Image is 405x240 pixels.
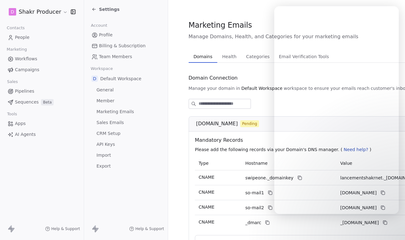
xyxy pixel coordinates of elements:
[245,205,264,211] span: so-mail2
[220,52,239,61] span: Health
[7,7,66,17] button: DShakr Producer
[4,23,27,33] span: Contacts
[97,130,120,137] span: CRM Setup
[274,6,399,214] iframe: Intercom live chat
[89,52,163,62] a: Team Members
[4,109,20,119] span: Tools
[89,30,163,40] a: Profile
[5,86,79,96] a: Pipelines
[11,9,14,15] span: D
[100,76,141,82] span: Default Workspace
[4,45,30,54] span: Marketing
[15,120,26,127] span: Apps
[135,226,164,231] span: Help & Support
[15,99,39,105] span: Sequences
[244,52,272,61] span: Categories
[245,219,261,226] span: _dmarc
[199,205,214,210] span: CNAME
[241,85,282,91] span: Default Workspace
[41,99,54,105] span: Beta
[242,121,257,127] span: Pending
[189,21,252,30] span: Marketing Emails
[97,98,115,104] span: Member
[5,65,79,75] a: Campaigns
[97,108,134,115] span: Marketing Emails
[92,6,120,12] a: Settings
[97,163,111,169] span: Export
[99,43,146,49] span: Billing & Subscription
[99,32,113,38] span: Profile
[245,161,268,166] span: Hostname
[189,74,238,82] span: Domain Connection
[97,119,124,126] span: Sales Emails
[189,85,240,91] span: Manage your domain in
[89,161,163,171] a: Export
[245,190,264,196] span: so-mail1
[196,120,238,127] span: [DOMAIN_NAME]
[340,219,379,226] span: _dmarc.swipeone.email
[89,118,163,128] a: Sales Emails
[5,32,79,43] a: People
[19,8,61,16] span: Shakr Producer
[15,88,34,95] span: Pipelines
[89,107,163,117] a: Marketing Emails
[97,87,114,93] span: General
[97,141,115,148] span: API Keys
[199,175,214,180] span: CNAME
[88,64,115,73] span: Workspace
[15,56,37,62] span: Workflows
[5,54,79,64] a: Workflows
[88,21,110,30] span: Account
[191,52,215,61] span: Domains
[89,85,163,95] a: General
[99,6,120,12] span: Settings
[15,67,39,73] span: Campaigns
[89,96,163,106] a: Member
[245,175,294,181] span: swipeone._domainkey
[4,77,21,86] span: Sales
[89,150,163,160] a: Import
[384,219,399,234] iframe: Intercom live chat
[199,190,214,195] span: CNAME
[92,76,98,82] span: D
[5,97,79,107] a: SequencesBeta
[89,41,163,51] a: Billing & Subscription
[89,128,163,139] a: CRM Setup
[199,219,214,224] span: CNAME
[15,34,30,41] span: People
[5,118,79,129] a: Apps
[51,226,80,231] span: Help & Support
[97,152,111,159] span: Import
[5,129,79,140] a: AI Agents
[89,139,163,150] a: API Keys
[45,226,80,231] a: Help & Support
[99,53,132,60] span: Team Members
[129,226,164,231] a: Help & Support
[199,160,238,167] p: Type
[15,131,36,138] span: AI Agents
